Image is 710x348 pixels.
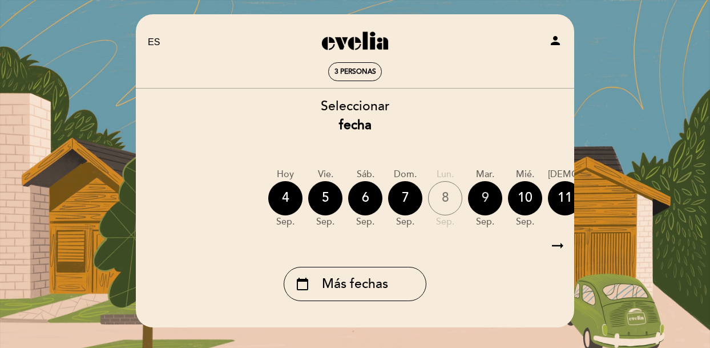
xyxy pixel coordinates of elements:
[508,168,542,181] div: mié.
[428,168,462,181] div: lun.
[428,181,462,215] div: 8
[388,215,422,229] div: sep.
[268,168,302,181] div: Hoy
[348,181,382,215] div: 6
[308,168,342,181] div: vie.
[348,168,382,181] div: sáb.
[548,181,582,215] div: 11
[388,181,422,215] div: 7
[468,181,502,215] div: 9
[284,27,426,58] a: [PERSON_NAME]
[268,215,302,229] div: sep.
[135,97,575,135] div: Seleccionar
[348,215,382,229] div: sep.
[508,181,542,215] div: 10
[296,274,309,294] i: calendar_today
[508,215,542,229] div: sep.
[388,168,422,181] div: dom.
[548,34,562,47] i: person
[334,67,376,76] span: 3 personas
[428,215,462,229] div: sep.
[308,215,342,229] div: sep.
[268,181,302,215] div: 4
[548,215,651,229] div: sep.
[468,168,502,181] div: mar.
[549,234,566,258] i: arrow_right_alt
[339,117,372,133] b: fecha
[468,215,502,229] div: sep.
[548,34,562,51] button: person
[548,168,651,181] div: [DEMOGRAPHIC_DATA].
[322,275,388,294] span: Más fechas
[308,181,342,215] div: 5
